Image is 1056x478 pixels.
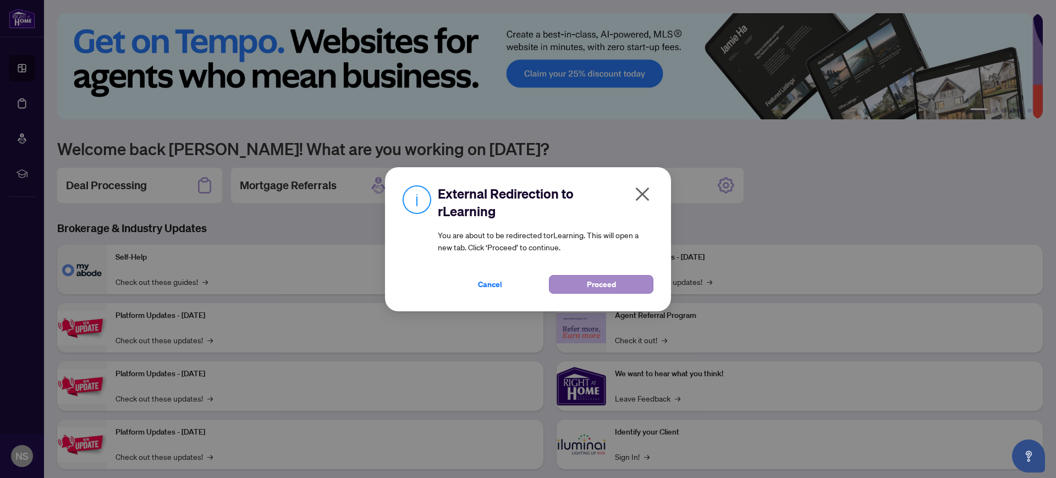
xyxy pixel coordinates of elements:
[438,185,653,294] div: You are about to be redirected to rLearning . This will open a new tab. Click ‘Proceed’ to continue.
[438,275,542,294] button: Cancel
[403,185,431,214] img: Info Icon
[478,276,502,293] span: Cancel
[1012,439,1045,472] button: Open asap
[549,275,653,294] button: Proceed
[634,185,651,203] span: close
[587,276,616,293] span: Proceed
[438,185,653,220] h2: External Redirection to rLearning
